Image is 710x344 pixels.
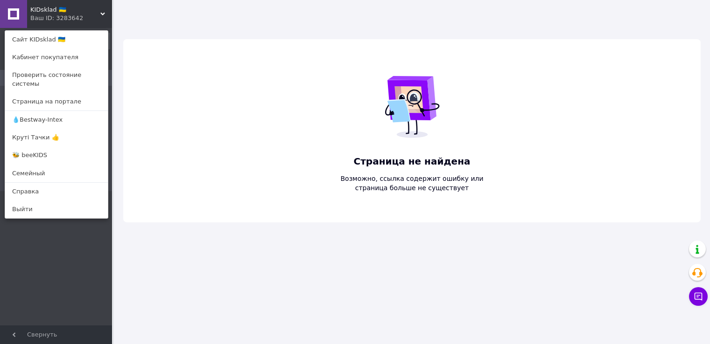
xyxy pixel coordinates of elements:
span: KIDsklad 🇺🇦 [30,6,100,14]
a: Справка [5,183,108,200]
a: Проверить состояние системы [5,66,108,92]
span: Страница не найдена [339,155,485,168]
a: Сайт KIDsklad 🇺🇦 [5,31,108,48]
a: Кабинет покупателя [5,48,108,66]
a: Круті Тачки 👍 [5,129,108,146]
a: Страница на портале [5,93,108,110]
a: 🐝 beeKIDS [5,146,108,164]
span: Возможно, ссылка содержит ошибку или страница больше не существует [339,174,485,193]
a: Семейный [5,165,108,182]
div: Ваш ID: 3283642 [30,14,70,22]
a: 💧Bestway-Intex [5,111,108,129]
a: Выйти [5,200,108,218]
button: Чат с покупателем [689,287,708,306]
